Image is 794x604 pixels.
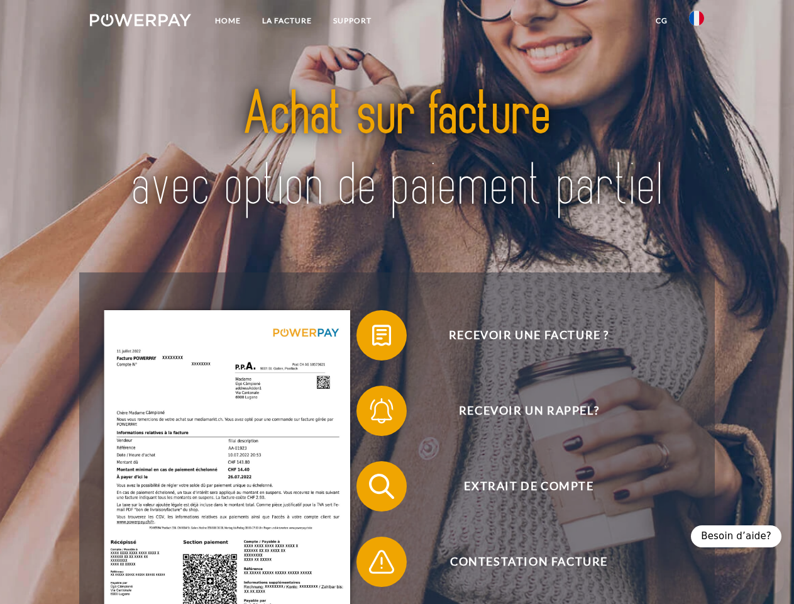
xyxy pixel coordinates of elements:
iframe: Button to launch messaging window [744,554,784,594]
span: Recevoir une facture ? [375,310,683,361]
a: Support [323,9,382,32]
button: Contestation Facture [356,537,683,587]
img: fr [689,11,704,26]
span: Recevoir un rappel? [375,386,683,436]
img: qb_bell.svg [366,395,397,427]
img: qb_warning.svg [366,546,397,578]
a: CG [645,9,678,32]
button: Recevoir une facture ? [356,310,683,361]
a: LA FACTURE [251,9,323,32]
img: qb_search.svg [366,471,397,502]
img: qb_bill.svg [366,320,397,351]
span: Extrait de compte [375,461,683,512]
button: Extrait de compte [356,461,683,512]
span: Contestation Facture [375,537,683,587]
div: Besoin d’aide? [691,525,781,547]
img: title-powerpay_fr.svg [120,60,674,241]
a: Home [204,9,251,32]
img: logo-powerpay-white.svg [90,14,191,26]
button: Recevoir un rappel? [356,386,683,436]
